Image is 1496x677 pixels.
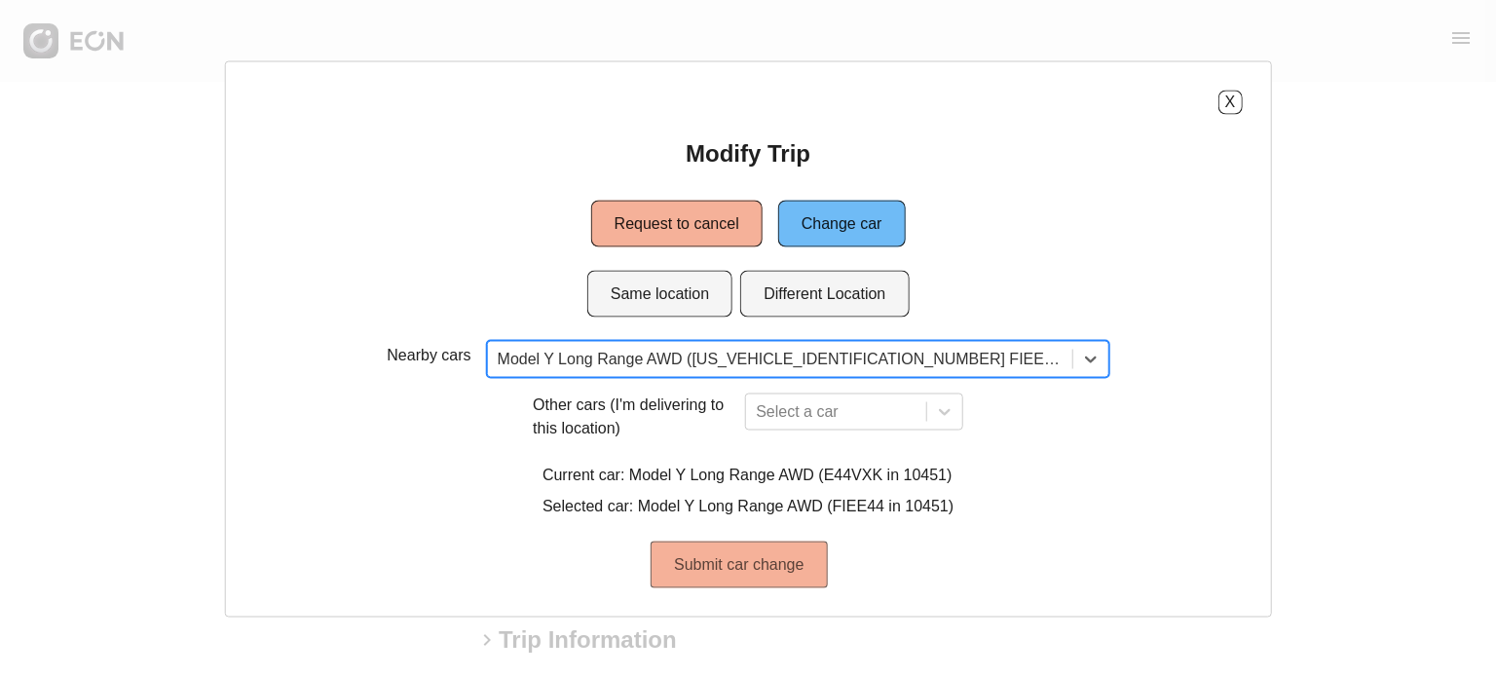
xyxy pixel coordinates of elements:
p: Nearby cars [387,343,470,366]
p: Current car: Model Y Long Range AWD (E44VXK in 10451) [542,463,954,486]
p: Other cars (I'm delivering to this location) [533,393,737,439]
button: Same location [587,270,732,317]
button: Change car [778,200,906,246]
h2: Modify Trip [686,137,810,169]
button: Different Location [740,270,909,317]
button: X [1217,90,1242,114]
p: Selected car: Model Y Long Range AWD (FIEE44 in 10451) [542,494,954,517]
button: Submit car change [651,541,827,587]
button: Request to cancel [591,200,763,246]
